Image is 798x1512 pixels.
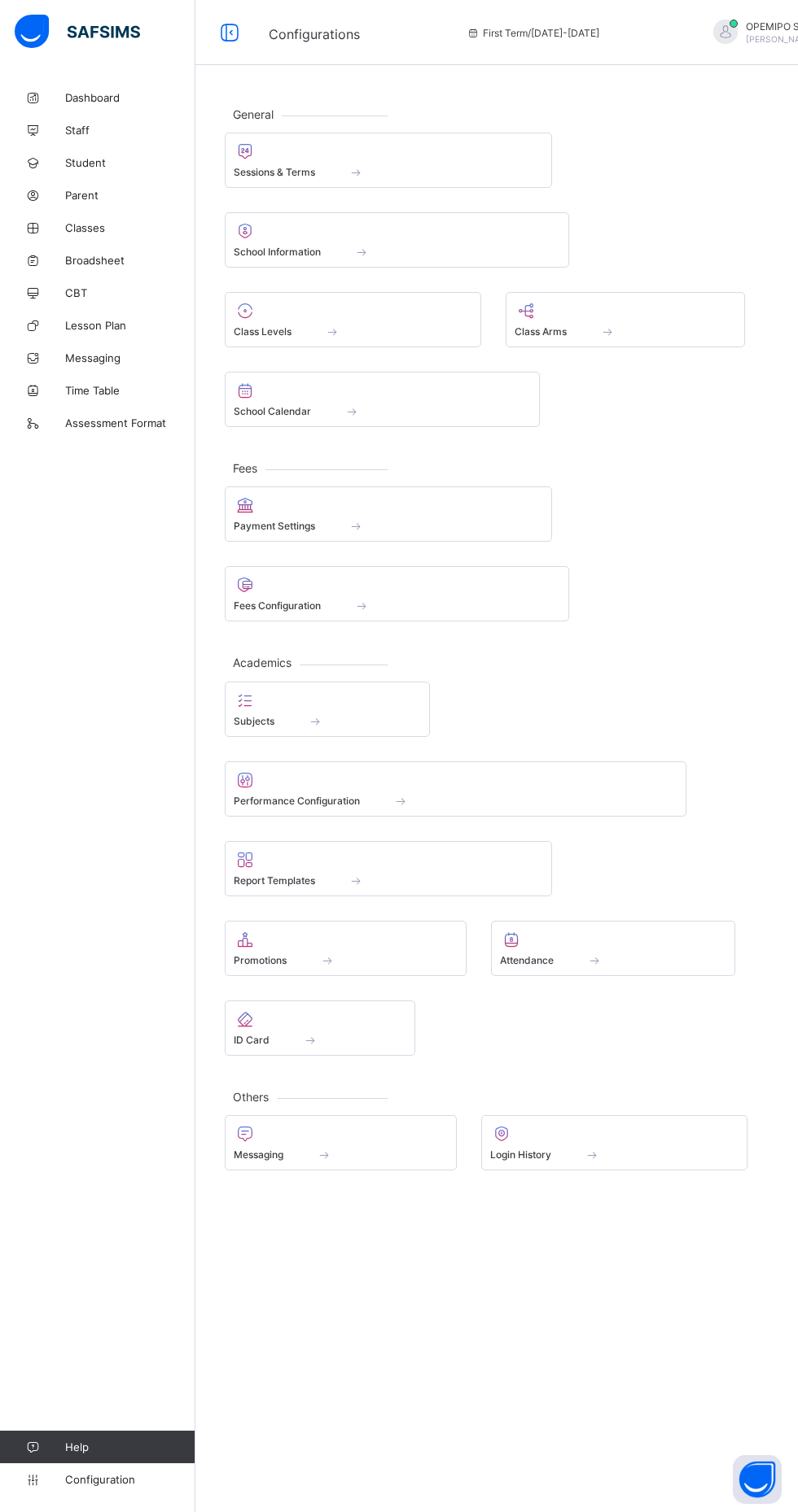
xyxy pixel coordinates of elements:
[65,319,195,332] span: Lesson Plan
[225,656,300,669] span: Academics
[506,292,745,347] div: Class Arms
[65,384,195,397] span: Time Table
[225,107,282,121] span: General
[234,405,311,417] span: School Calendar
[65,124,195,137] span: Staff
[733,1455,782,1504] button: Open asap
[467,27,599,39] span: session/term information
[269,26,360,42] span: Configurations
[234,954,287,966] span: Promotions
[225,1090,277,1104] span: Others
[234,795,360,807] span: Performance Configuration
[234,599,321,612] span: Fees Configuration
[225,682,430,737] div: Subjects
[225,566,569,621] div: Fees Configuration
[225,486,552,542] div: Payment Settings
[15,15,140,49] img: safsims
[225,921,467,976] div: Promotions
[491,921,735,976] div: Attendance
[65,221,195,234] span: Classes
[225,1000,415,1056] div: ID Card
[490,1148,551,1161] span: Login History
[515,325,567,338] span: Class Arms
[234,520,315,532] span: Payment Settings
[225,761,686,817] div: Performance Configuration
[234,874,315,887] span: Report Templates
[500,954,554,966] span: Attendance
[225,461,265,475] span: Fees
[225,1115,457,1170] div: Messaging
[225,212,569,268] div: School Information
[65,254,195,267] span: Broadsheet
[225,292,481,347] div: Class Levels
[234,166,315,178] span: Sessions & Terms
[65,286,195,299] span: CBT
[234,1034,270,1046] span: ID Card
[225,133,552,188] div: Sessions & Terms
[65,1440,195,1453] span: Help
[65,351,195,364] span: Messaging
[225,372,540,427] div: School Calendar
[225,841,552,896] div: Report Templates
[65,1473,195,1486] span: Configuration
[65,189,195,202] span: Parent
[65,156,195,169] span: Student
[234,246,321,258] span: School Information
[234,1148,283,1161] span: Messaging
[234,325,292,338] span: Class Levels
[481,1115,748,1170] div: Login History
[234,715,274,727] span: Subjects
[65,91,195,104] span: Dashboard
[65,416,195,429] span: Assessment Format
